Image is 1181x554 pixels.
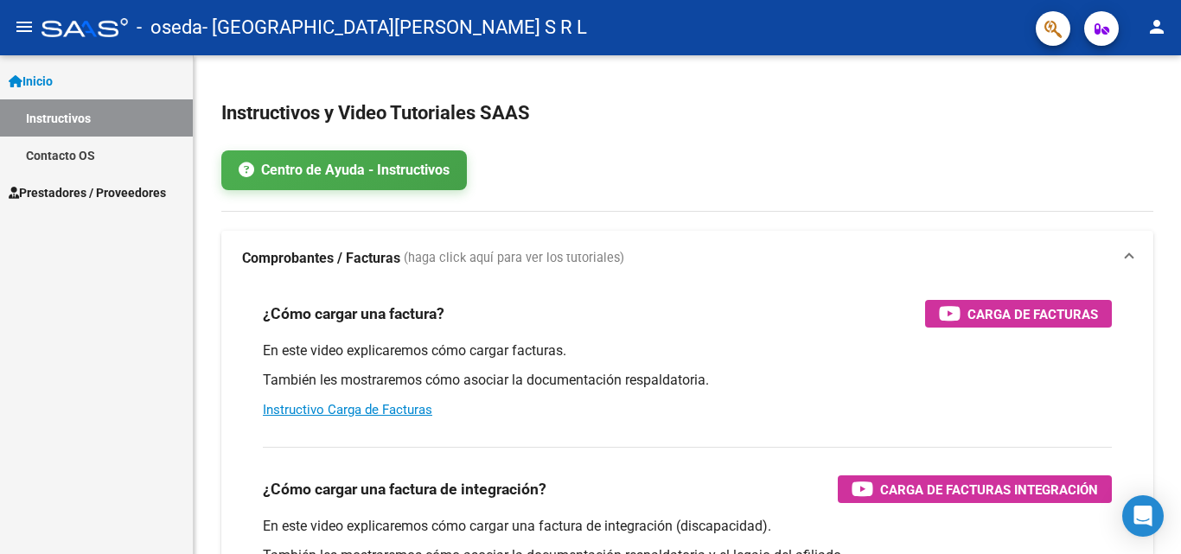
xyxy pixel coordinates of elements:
p: En este video explicaremos cómo cargar facturas. [263,341,1112,360]
button: Carga de Facturas [925,300,1112,328]
h3: ¿Cómo cargar una factura? [263,302,444,326]
span: Carga de Facturas Integración [880,479,1098,500]
a: Instructivo Carga de Facturas [263,402,432,417]
div: Open Intercom Messenger [1122,495,1164,537]
span: Carga de Facturas [967,303,1098,325]
h2: Instructivos y Video Tutoriales SAAS [221,97,1153,130]
span: Prestadores / Proveedores [9,183,166,202]
p: También les mostraremos cómo asociar la documentación respaldatoria. [263,371,1112,390]
span: Inicio [9,72,53,91]
a: Centro de Ayuda - Instructivos [221,150,467,190]
mat-expansion-panel-header: Comprobantes / Facturas (haga click aquí para ver los tutoriales) [221,231,1153,286]
mat-icon: person [1146,16,1167,37]
span: (haga click aquí para ver los tutoriales) [404,249,624,268]
p: En este video explicaremos cómo cargar una factura de integración (discapacidad). [263,517,1112,536]
span: - oseda [137,9,202,47]
button: Carga de Facturas Integración [838,475,1112,503]
h3: ¿Cómo cargar una factura de integración? [263,477,546,501]
strong: Comprobantes / Facturas [242,249,400,268]
mat-icon: menu [14,16,35,37]
span: - [GEOGRAPHIC_DATA][PERSON_NAME] S R L [202,9,587,47]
